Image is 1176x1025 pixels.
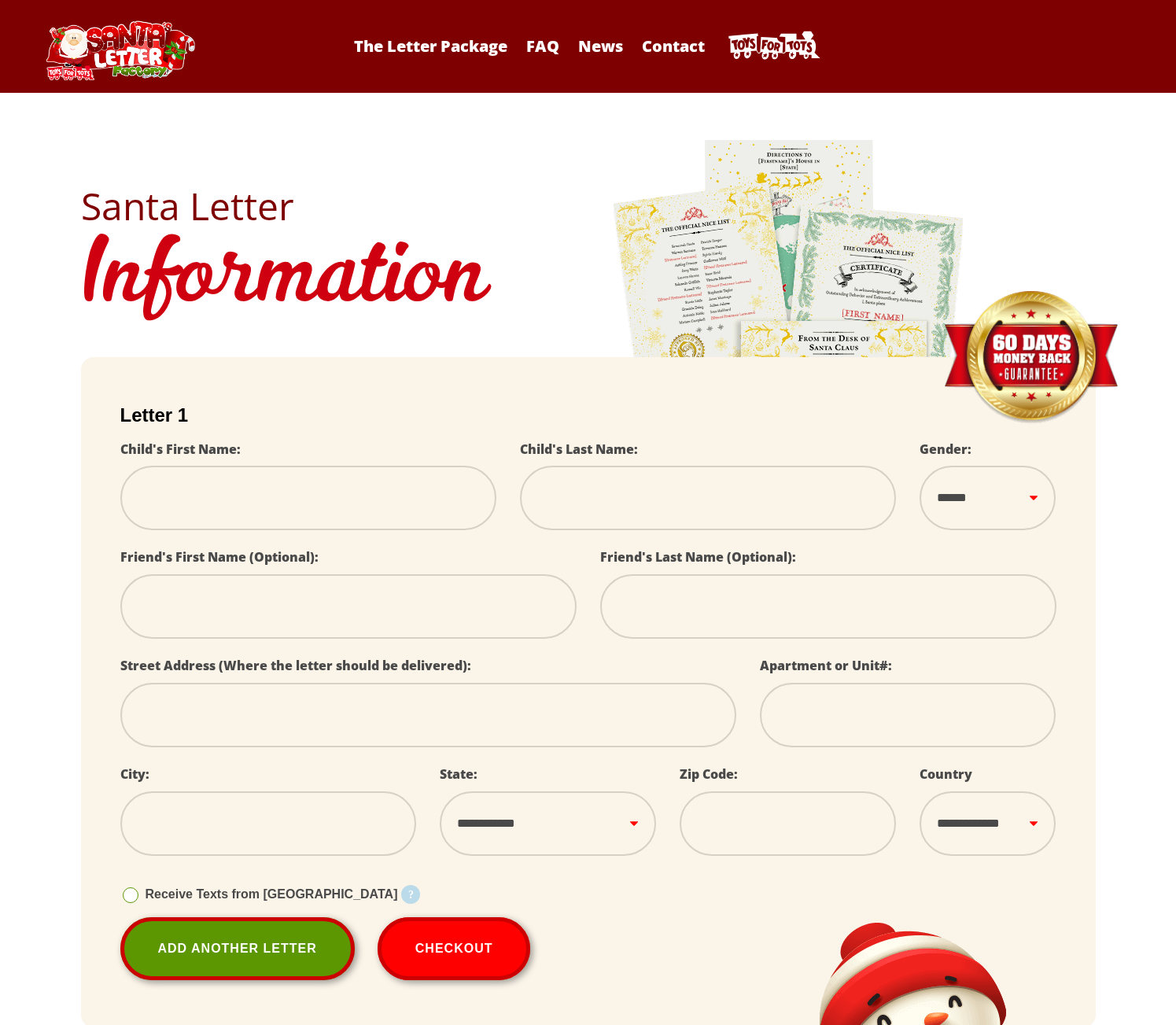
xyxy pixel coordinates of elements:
label: Apartment or Unit#: [760,657,892,674]
img: Santa Letter Logo [41,20,198,80]
h2: Santa Letter [81,187,1096,225]
img: Money Back Guarantee [942,290,1119,425]
img: letters.png [612,138,966,577]
label: Gender: [920,441,971,458]
a: Add Another Letter [120,917,355,980]
a: The Letter Package [346,35,515,57]
label: State: [440,765,477,783]
label: Zip Code: [680,765,738,783]
span: Receive Texts from [GEOGRAPHIC_DATA] [146,887,398,901]
label: Child's First Name: [120,441,241,458]
a: FAQ [518,35,567,57]
label: City: [120,765,149,783]
label: Friend's First Name (Optional): [120,548,319,566]
label: Country [920,765,972,783]
h2: Letter 1 [120,404,1056,426]
a: Contact [634,35,713,57]
label: Child's Last Name: [520,441,638,458]
button: Checkout [378,917,531,980]
a: News [570,35,631,57]
label: Friend's Last Name (Optional): [600,548,796,566]
h1: Information [81,225,1096,334]
label: Street Address (Where the letter should be delivered): [120,657,471,674]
